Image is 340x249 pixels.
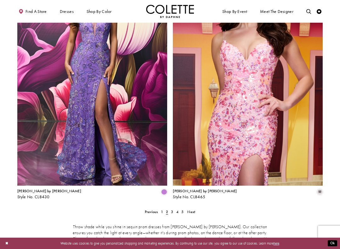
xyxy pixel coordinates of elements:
[143,208,159,215] a: Prev Page
[146,5,194,18] img: Colette by Daphne
[3,239,11,248] button: Close Dialog
[222,9,247,14] span: Shop By Event
[328,240,337,246] button: Submit Dialog
[17,188,81,194] span: [PERSON_NAME] by [PERSON_NAME]
[159,208,164,215] a: 1
[186,208,197,215] a: Next Page
[171,209,173,214] span: 3
[170,208,175,215] a: 3
[176,209,178,214] span: 4
[221,5,248,18] span: Shop By Event
[187,209,195,214] span: Next
[85,5,113,18] span: Shop by color
[259,5,295,18] a: Meet the designer
[145,209,158,214] span: Previous
[305,5,312,18] a: Toggle search
[173,189,237,199] div: Colette by Daphne Style No. CL8465
[315,5,323,18] a: Check Wishlist
[173,188,237,194] span: [PERSON_NAME] by [PERSON_NAME]
[146,5,194,18] a: Visit Home Page
[25,9,47,14] span: Find a store
[59,5,75,18] span: Dresses
[17,189,81,199] div: Colette by Daphne Style No. CL8430
[17,5,48,18] a: Find a store
[60,9,74,14] span: Dresses
[87,9,112,14] span: Shop by color
[164,208,169,215] span: Current page
[180,208,185,215] a: 5
[175,208,180,215] a: 4
[274,241,279,246] a: here
[260,9,293,14] span: Meet the designer
[317,189,323,195] i: Pink/Multi
[173,194,205,200] span: Style No. CL8465
[161,189,167,195] i: Orchid
[181,209,184,214] span: 5
[166,209,168,214] span: 2
[17,194,50,200] span: Style No. CL8430
[34,240,306,246] p: Website uses cookies to give you personalized shopping and marketing experiences. By continuing t...
[161,209,163,214] span: 1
